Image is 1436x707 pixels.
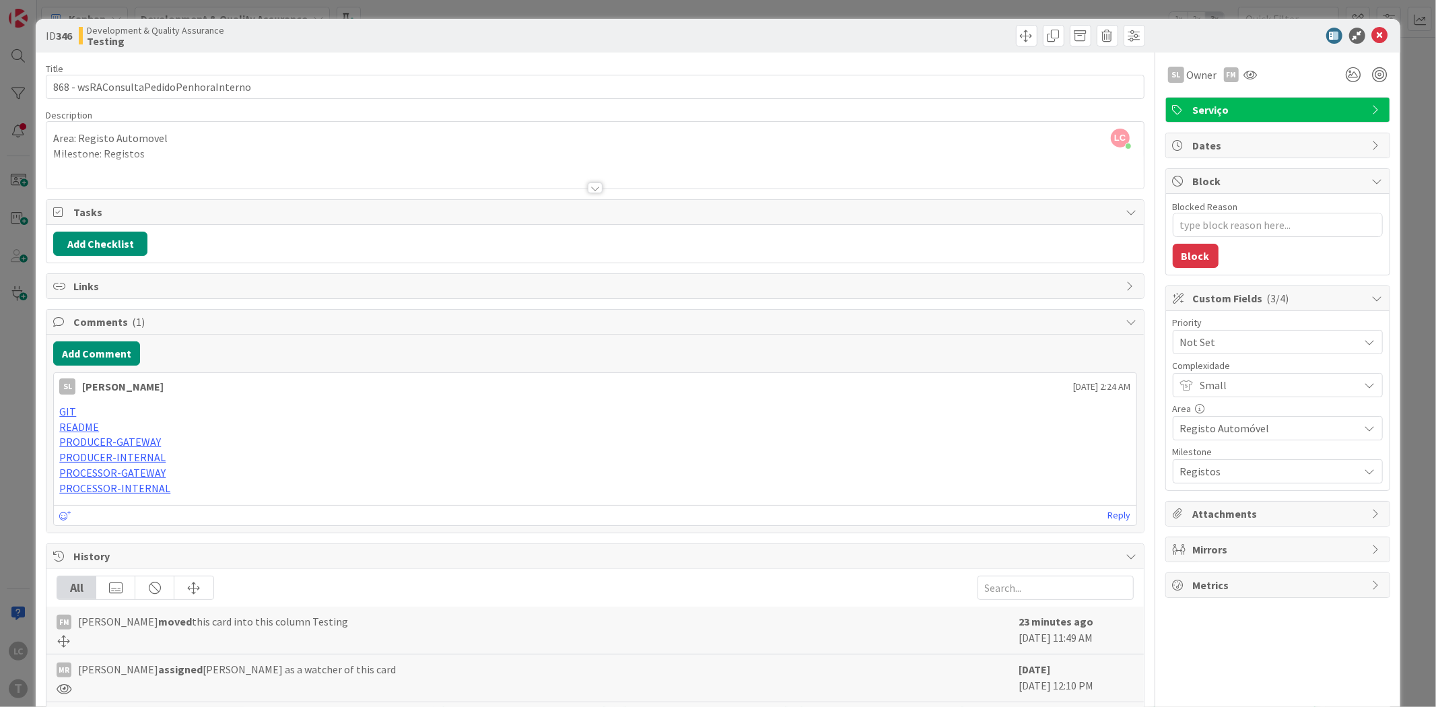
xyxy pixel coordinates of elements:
[87,36,224,46] b: Testing
[1267,292,1289,305] span: ( 3/4 )
[1173,404,1383,413] div: Area
[53,232,147,256] button: Add Checklist
[1173,361,1383,370] div: Complexidade
[53,146,1136,162] p: Milestone: Registos
[1108,507,1131,524] a: Reply
[1224,67,1239,82] div: FM
[1193,137,1365,154] span: Dates
[158,615,192,628] b: moved
[158,663,203,676] b: assigned
[1180,333,1353,351] span: Not Set
[1187,67,1217,83] span: Owner
[1193,506,1365,522] span: Attachments
[56,29,72,42] b: 346
[1200,376,1353,395] span: Small
[78,661,396,677] span: [PERSON_NAME] [PERSON_NAME] as a watcher of this card
[53,131,1136,146] p: Area: Registo Automovel
[1193,173,1365,189] span: Block
[59,481,170,495] a: PROCESSOR-INTERNAL
[1180,462,1353,481] span: Registos
[1168,67,1184,83] div: SL
[57,663,71,677] div: MR
[73,314,1119,330] span: Comments
[59,466,166,479] a: PROCESSOR-GATEWAY
[1019,613,1134,647] div: [DATE] 11:49 AM
[82,378,164,395] div: [PERSON_NAME]
[1074,380,1131,394] span: [DATE] 2:24 AM
[46,75,1144,99] input: type card name here...
[1173,244,1219,268] button: Block
[73,548,1119,564] span: History
[1193,541,1365,558] span: Mirrors
[1193,290,1365,306] span: Custom Fields
[46,28,72,44] span: ID
[1173,318,1383,327] div: Priority
[59,378,75,395] div: SL
[57,615,71,630] div: FM
[1193,102,1365,118] span: Serviço
[78,613,348,630] span: [PERSON_NAME] this card into this column Testing
[73,204,1119,220] span: Tasks
[1173,447,1383,457] div: Milestone
[53,341,140,366] button: Add Comment
[1019,663,1051,676] b: [DATE]
[1019,615,1094,628] b: 23 minutes ago
[57,576,96,599] div: All
[46,63,63,75] label: Title
[132,315,145,329] span: ( 1 )
[1111,129,1130,147] span: LC
[1173,201,1238,213] label: Blocked Reason
[59,405,76,418] a: GIT
[1180,419,1353,438] span: Registo Automóvel
[978,576,1134,600] input: Search...
[1193,577,1365,593] span: Metrics
[59,435,161,448] a: PRODUCER-GATEWAY
[46,109,92,121] span: Description
[59,420,99,434] a: README
[1019,661,1134,695] div: [DATE] 12:10 PM
[73,278,1119,294] span: Links
[59,450,166,464] a: PRODUCER-INTERNAL
[87,25,224,36] span: Development & Quality Assurance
